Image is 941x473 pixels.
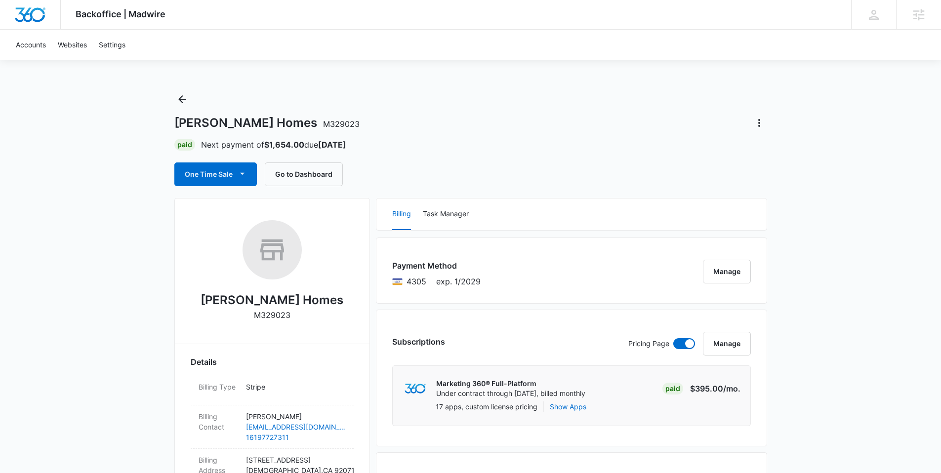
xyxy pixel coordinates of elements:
img: marketing360Logo [405,384,426,394]
button: Manage [703,332,751,355]
span: /mo. [723,384,740,394]
strong: $1,654.00 [264,140,304,150]
dt: Billing Type [199,382,238,392]
div: Paid [174,139,195,151]
h2: [PERSON_NAME] Homes [201,291,343,309]
p: M329023 [254,309,290,321]
a: [EMAIL_ADDRESS][DOMAIN_NAME] [246,422,346,432]
span: Backoffice | Madwire [76,9,165,19]
button: Actions [751,115,767,131]
div: Billing TypeStripe [191,376,354,405]
a: 16197727311 [246,432,346,442]
p: [PERSON_NAME] [246,411,346,422]
div: Billing Contact[PERSON_NAME][EMAIL_ADDRESS][DOMAIN_NAME]16197727311 [191,405,354,449]
a: Websites [52,30,93,60]
p: Stripe [246,382,346,392]
button: Back [174,91,190,107]
p: $395.00 [690,383,740,394]
button: Task Manager [423,198,469,230]
span: Details [191,356,217,368]
span: Visa ending with [407,276,426,287]
p: Pricing Page [628,338,669,349]
button: Show Apps [550,401,586,412]
p: Under contract through [DATE], billed monthly [436,389,585,398]
span: exp. 1/2029 [436,276,481,287]
p: 17 apps, custom license pricing [436,401,537,412]
h1: [PERSON_NAME] Homes [174,116,360,130]
dt: Billing Contact [199,411,238,432]
p: Marketing 360® Full-Platform [436,379,585,389]
button: Billing [392,198,411,230]
p: Next payment of due [201,139,346,151]
button: Manage [703,260,751,283]
h3: Payment Method [392,260,481,272]
span: M329023 [323,119,360,129]
a: Settings [93,30,131,60]
button: Go to Dashboard [265,162,343,186]
a: Accounts [10,30,52,60]
h3: Subscriptions [392,336,445,348]
button: One Time Sale [174,162,257,186]
div: Paid [662,383,683,394]
strong: [DATE] [318,140,346,150]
